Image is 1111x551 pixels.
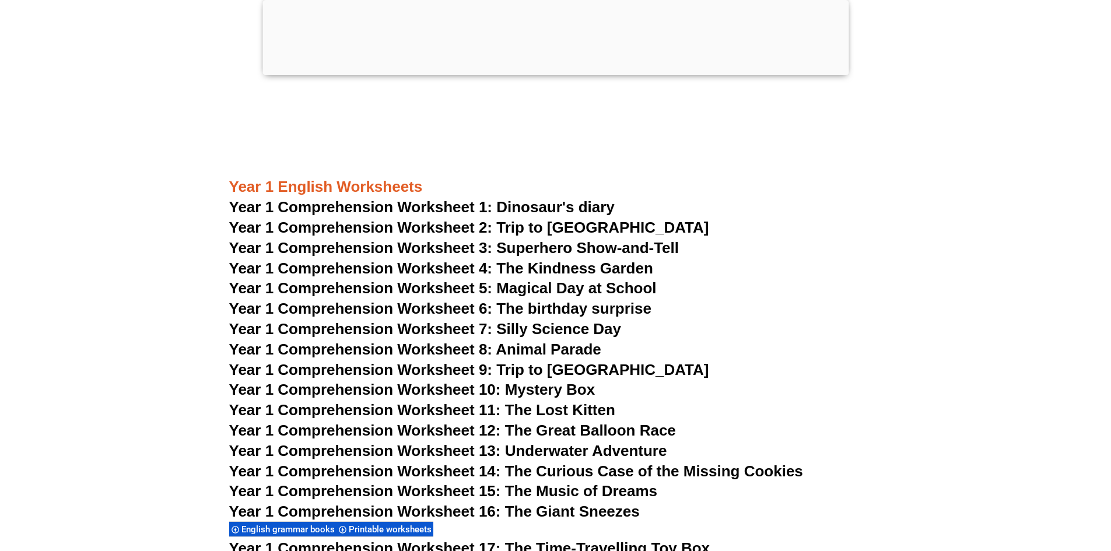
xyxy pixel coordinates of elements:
[229,401,615,419] a: Year 1 Comprehension Worksheet 11: The Lost Kitten
[229,259,653,277] a: Year 1 Comprehension Worksheet 4: The Kindness Garden
[229,300,651,317] a: Year 1 Comprehension Worksheet 6: The birthday surprise
[229,198,615,216] a: Year 1 Comprehension Worksheet 1: Dinosaur's diary
[229,381,595,398] a: Year 1 Comprehension Worksheet 10: Mystery Box
[229,341,601,358] a: Year 1 Comprehension Worksheet 8: Animal Parade
[229,521,337,537] div: English grammar books
[229,422,676,439] a: Year 1 Comprehension Worksheet 12: The Great Balloon Race
[229,482,658,500] a: Year 1 Comprehension Worksheet 15: The Music of Dreams
[917,419,1111,551] iframe: Chat Widget
[229,361,709,378] a: Year 1 Comprehension Worksheet 9: Trip to [GEOGRAPHIC_DATA]
[229,462,803,480] a: Year 1 Comprehension Worksheet 14: The Curious Case of the Missing Cookies
[229,442,667,459] a: Year 1 Comprehension Worksheet 13: Underwater Adventure
[229,279,657,297] a: Year 1 Comprehension Worksheet 5: Magical Day at School
[229,320,622,338] a: Year 1 Comprehension Worksheet 7: Silly Science Day
[229,177,882,197] h3: Year 1 English Worksheets
[337,521,433,537] div: Printable worksheets
[241,524,338,535] span: English grammar books
[229,219,709,236] a: Year 1 Comprehension Worksheet 2: Trip to [GEOGRAPHIC_DATA]
[229,239,679,257] a: Year 1 Comprehension Worksheet 3: Superhero Show-and-Tell
[229,503,640,520] a: Year 1 Comprehension Worksheet 16: The Giant Sneezes
[349,524,435,535] span: Printable worksheets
